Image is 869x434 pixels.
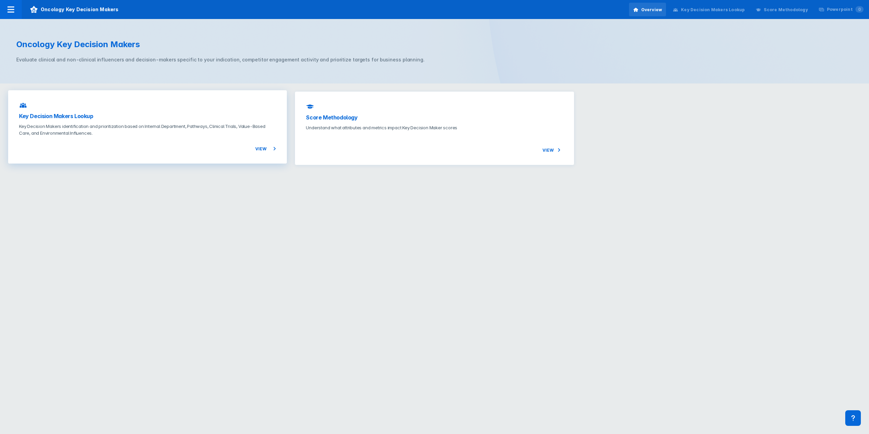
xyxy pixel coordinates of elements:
p: Understand what attributes and metrics impact Key Decision Maker scores [306,124,563,131]
a: Score Methodology [752,3,812,16]
div: Score Methodology [764,7,808,13]
h3: Key Decision Makers Lookup [19,112,276,120]
a: Overview [629,3,666,16]
div: Powerpoint [827,6,864,13]
div: Evaluate clinical and non-clinical influencers and decision-makers specific to your indication, c... [16,56,426,63]
p: Key Decision Makers identification and prioritization based on Internal Department, Pathways, Cli... [19,123,276,136]
h3: Score Methodology [306,113,563,121]
div: Key Decision Makers Lookup [681,7,745,13]
h1: Oncology Key Decision Makers [16,39,426,50]
a: Key Decision Makers Lookup [669,3,749,16]
span: View [255,145,276,153]
span: 0 [855,6,864,13]
a: Score MethodologyUnderstand what attributes and metrics impact Key Decision Maker scoresView [295,92,574,165]
div: Overview [641,7,662,13]
div: Contact Support [845,410,861,426]
span: View [542,146,563,154]
a: Key Decision Makers LookupKey Decision Makers identification and prioritization based on Internal... [8,90,287,164]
